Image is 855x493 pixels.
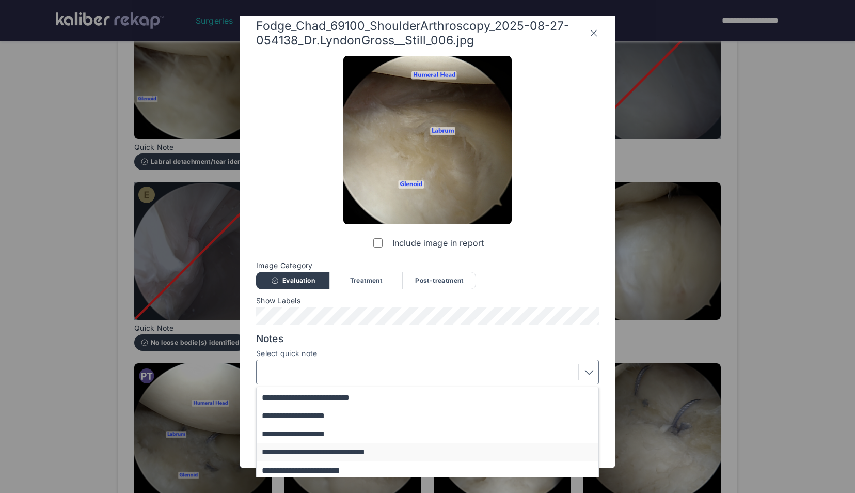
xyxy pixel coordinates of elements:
span: Notes [256,333,599,345]
input: Include image in report [373,238,383,248]
span: Image Category [256,261,599,270]
label: Include image in report [371,233,484,253]
span: Show Labels [256,297,599,305]
div: Evaluation [256,272,329,289]
div: Post-treatment [403,272,476,289]
label: Select quick note [256,349,599,358]
div: Treatment [329,272,403,289]
img: Fodge_Chad_69100_ShoulderArthroscopy_2025-08-27-054138_Dr.LyndonGross__Still_006.jpg [343,56,512,224]
span: Fodge_Chad_69100_ShoulderArthroscopy_2025-08-27-054138_Dr.LyndonGross__Still_006.jpg [256,19,589,48]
